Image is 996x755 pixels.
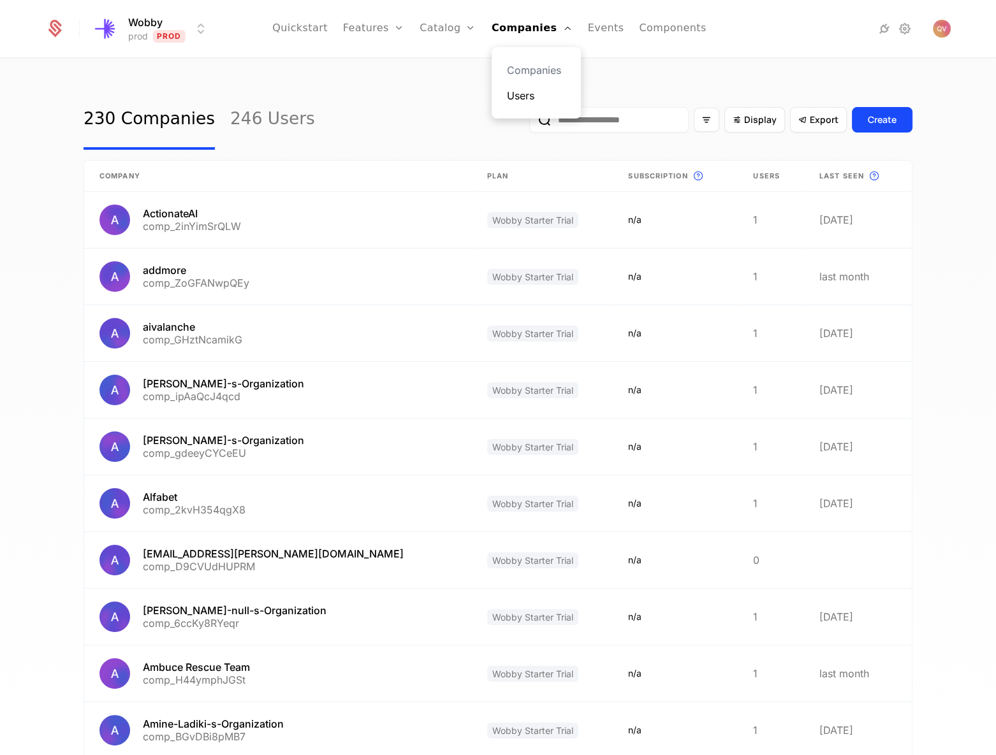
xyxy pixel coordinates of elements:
a: Users [507,88,566,103]
img: Wobby [91,13,122,44]
div: prod [128,30,148,43]
span: Subscription [628,171,687,182]
div: Create [868,113,897,126]
a: 230 Companies [84,90,215,150]
button: Display [724,107,785,133]
span: Wobby [128,15,163,30]
button: Export [790,107,847,133]
th: Company [84,161,472,192]
button: Open user button [933,20,951,38]
button: Filter options [694,108,719,132]
a: 246 Users [230,90,315,150]
a: Companies [507,62,566,78]
a: Integrations [877,21,892,36]
th: Plan [472,161,613,192]
button: Create [852,107,912,133]
span: Export [810,113,839,126]
span: Last seen [819,171,864,182]
span: Display [744,113,777,126]
a: Settings [897,21,912,36]
th: Users [738,161,804,192]
span: Prod [153,30,186,43]
button: Select environment [95,15,209,43]
img: Quinten Verhelst [933,20,951,38]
